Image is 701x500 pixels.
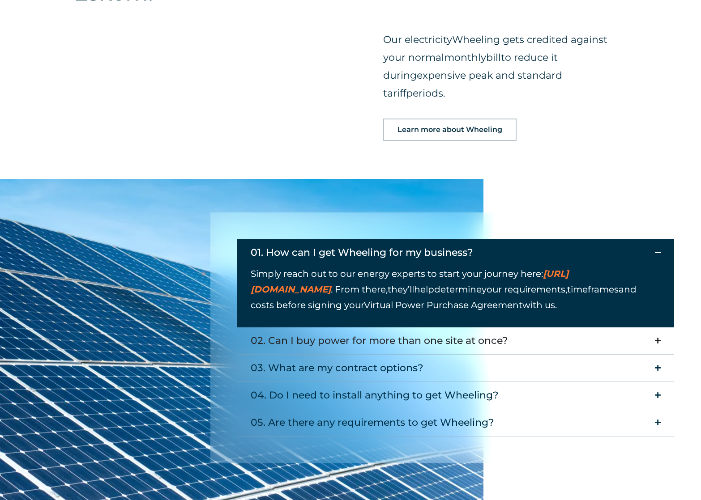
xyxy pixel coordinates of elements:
[251,359,423,377] div: 03. What are my contract options?
[251,284,637,310] span: and costs before signing your
[383,69,562,99] span: expensive peak and standard tariff
[251,414,494,432] div: 05. Are there any requirements to get Wheeling?
[251,268,543,279] span: Simply reach out to our energy experts to start your journey here:
[398,126,502,133] span: Learn more about Wheeling
[237,382,674,409] summary: 04. Do I need to install anything to get Wheeling?
[482,284,567,295] span: your requirements,
[434,284,482,295] span: determine
[444,51,486,64] span: monthly
[237,409,674,436] summary: 05. Are there any requirements to get Wheeling?
[251,244,473,262] div: 01. How can I get Wheeling for my business?
[237,355,674,382] summary: 03. What are my contract options?
[414,284,434,295] span: help
[237,327,674,355] summary: 02. Can I buy power for more than one site at once?
[251,268,568,295] a: [URL][DOMAIN_NAME]
[383,34,607,64] span: Wheeling gets credited against your normal
[567,284,619,295] span: timeframes
[406,87,445,99] span: periods.
[364,300,522,310] span: Virtual Power Purchase Agreement
[251,386,499,404] div: 04. Do I need to install anything to get Wheeling?
[331,284,388,295] span: . From there,
[251,332,508,350] div: 02. Can I buy power for more than one site at once?
[522,300,557,310] span: with us.
[486,51,501,64] span: bill
[388,284,414,295] span: they’ll
[237,239,674,266] summary: 01. How can I get Wheeling for my business?
[383,119,517,141] a: Learn more about Wheeling
[383,34,452,46] span: Our electricity
[237,239,674,436] div: Accordion. Open links with Enter or Space, close with Escape, and navigate with Arrow Keys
